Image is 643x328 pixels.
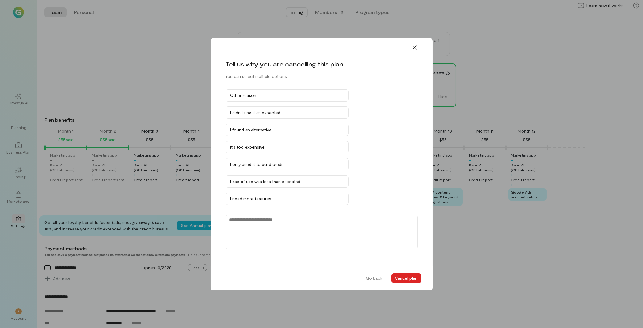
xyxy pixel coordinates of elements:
[391,273,421,283] button: Cancel plan
[226,141,349,153] button: It’s too expensive
[226,89,349,102] button: Other reason
[226,124,349,136] button: I found an alternative
[226,60,344,68] div: Tell us why you are cancelling this plan
[230,92,344,98] div: Other reason
[230,110,344,116] div: I didn’t use it as expected
[362,273,386,283] button: Go back
[230,127,344,133] div: I found an alternative
[226,73,288,79] div: You can select multiple options.
[226,193,349,205] button: I need more features
[226,175,349,188] button: Ease of use was less than expected
[230,178,344,185] div: Ease of use was less than expected
[230,144,344,150] div: It’s too expensive
[226,158,349,170] button: I only used it to build credit
[230,196,344,202] div: I need more features
[230,161,344,167] div: I only used it to build credit
[226,106,349,119] button: I didn’t use it as expected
